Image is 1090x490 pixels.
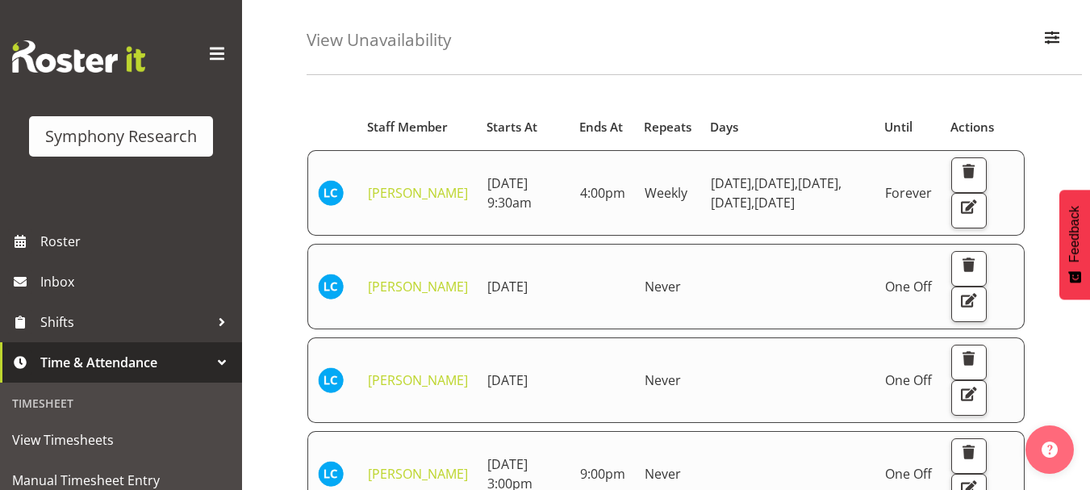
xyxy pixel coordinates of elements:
img: lindsay-carroll-holland11869.jpg [318,180,344,206]
a: [PERSON_NAME] [368,465,468,483]
span: [DATE] [487,278,528,295]
span: , [751,174,754,192]
img: lindsay-carroll-holland11869.jpg [318,274,344,299]
div: Starts At [487,118,561,136]
span: [DATE] [711,194,754,211]
span: Roster [40,229,234,253]
span: Feedback [1067,206,1082,262]
span: [DATE] [487,371,528,389]
span: [DATE] 9:30am [487,174,532,211]
button: Edit Unavailability [951,193,987,228]
div: Timesheet [4,387,238,420]
div: Days [710,118,866,136]
span: Weekly [645,184,687,202]
div: Ends At [579,118,625,136]
button: Feedback - Show survey [1059,190,1090,299]
span: View Timesheets [12,428,230,452]
a: View Timesheets [4,420,238,460]
img: help-xxl-2.png [1042,442,1058,458]
span: [DATE] [711,174,754,192]
span: 9:00pm [580,465,625,483]
button: Delete Unavailability [951,345,987,380]
span: Never [645,465,681,483]
button: Delete Unavailability [951,157,987,193]
span: Inbox [40,270,234,294]
div: Repeats [644,118,691,136]
span: , [751,194,754,211]
button: Delete Unavailability [951,438,987,474]
a: [PERSON_NAME] [368,278,468,295]
img: lindsay-carroll-holland11869.jpg [318,461,344,487]
button: Filter Employees [1035,23,1069,58]
span: [DATE] [798,174,842,192]
button: Edit Unavailability [951,380,987,416]
button: Delete Unavailability [951,251,987,287]
span: One Off [885,278,932,295]
span: Never [645,278,681,295]
span: [DATE] [754,174,798,192]
a: [PERSON_NAME] [368,371,468,389]
span: , [838,174,842,192]
img: Rosterit website logo [12,40,145,73]
h4: View Unavailability [307,31,451,49]
span: [DATE] [754,194,795,211]
span: , [795,174,798,192]
button: Edit Unavailability [951,287,987,322]
a: [PERSON_NAME] [368,184,468,202]
span: One Off [885,465,932,483]
div: Actions [950,118,1015,136]
span: Never [645,371,681,389]
span: Forever [885,184,932,202]
span: One Off [885,371,932,389]
div: Symphony Research [45,124,197,149]
div: Staff Member [367,118,468,136]
div: Until [884,118,932,136]
img: lindsay-carroll-holland11869.jpg [318,367,344,393]
span: Shifts [40,310,210,334]
span: 4:00pm [580,184,625,202]
span: Time & Attendance [40,350,210,375]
